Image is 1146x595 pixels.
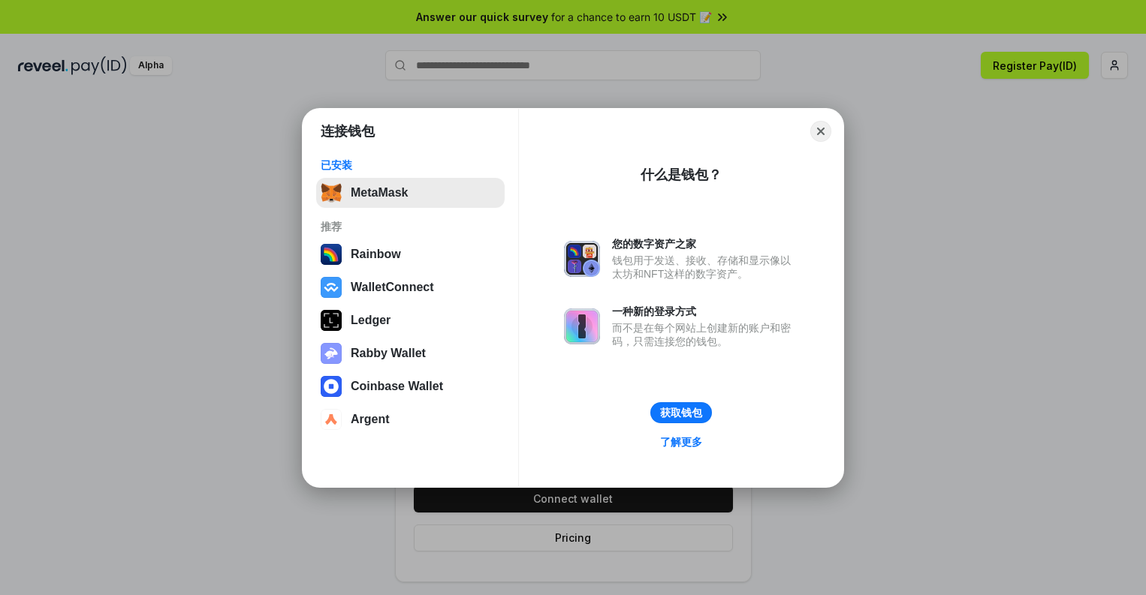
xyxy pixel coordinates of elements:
img: svg+xml,%3Csvg%20fill%3D%22none%22%20height%3D%2233%22%20viewBox%3D%220%200%2035%2033%22%20width%... [321,182,342,203]
div: 您的数字资产之家 [612,237,798,251]
div: Rainbow [351,248,401,261]
img: svg+xml,%3Csvg%20width%3D%2228%22%20height%3D%2228%22%20viewBox%3D%220%200%2028%2028%22%20fill%3D... [321,277,342,298]
div: MetaMask [351,186,408,200]
img: svg+xml,%3Csvg%20xmlns%3D%22http%3A%2F%2Fwww.w3.org%2F2000%2Fsvg%22%20width%3D%2228%22%20height%3... [321,310,342,331]
button: Argent [316,404,505,434]
img: svg+xml,%3Csvg%20width%3D%22120%22%20height%3D%22120%22%20viewBox%3D%220%200%20120%20120%22%20fil... [321,244,342,265]
div: 钱包用于发送、接收、存储和显示像以太坊和NFT这样的数字资产。 [612,254,798,281]
img: svg+xml,%3Csvg%20xmlns%3D%22http%3A%2F%2Fwww.w3.org%2F2000%2Fsvg%22%20fill%3D%22none%22%20viewBox... [564,308,600,344]
button: WalletConnect [316,272,505,302]
div: 而不是在每个网站上创建新的账户和密码，只需连接您的钱包。 [612,321,798,348]
button: Ledger [316,305,505,335]
a: 了解更多 [651,432,711,452]
div: Ledger [351,314,391,327]
button: Rainbow [316,239,505,269]
div: WalletConnect [351,281,434,294]
h1: 连接钱包 [321,122,375,140]
button: 获取钱包 [650,402,712,423]
img: svg+xml,%3Csvg%20xmlns%3D%22http%3A%2F%2Fwww.w3.org%2F2000%2Fsvg%22%20fill%3D%22none%22%20viewBox... [321,343,342,364]
button: MetaMask [316,178,505,208]
div: 一种新的登录方式 [612,305,798,318]
div: Argent [351,413,390,426]
div: 了解更多 [660,435,702,449]
img: svg+xml,%3Csvg%20width%3D%2228%22%20height%3D%2228%22%20viewBox%3D%220%200%2028%2028%22%20fill%3D... [321,376,342,397]
div: 已安装 [321,158,500,172]
button: Rabby Wallet [316,338,505,368]
div: 推荐 [321,220,500,233]
img: svg+xml,%3Csvg%20xmlns%3D%22http%3A%2F%2Fwww.w3.org%2F2000%2Fsvg%22%20fill%3D%22none%22%20viewBox... [564,241,600,277]
div: Rabby Wallet [351,347,426,360]
div: 获取钱包 [660,406,702,419]
div: Coinbase Wallet [351,380,443,393]
div: 什么是钱包？ [641,166,722,184]
button: Coinbase Wallet [316,371,505,401]
img: svg+xml,%3Csvg%20width%3D%2228%22%20height%3D%2228%22%20viewBox%3D%220%200%2028%2028%22%20fill%3D... [321,409,342,430]
button: Close [810,121,831,142]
